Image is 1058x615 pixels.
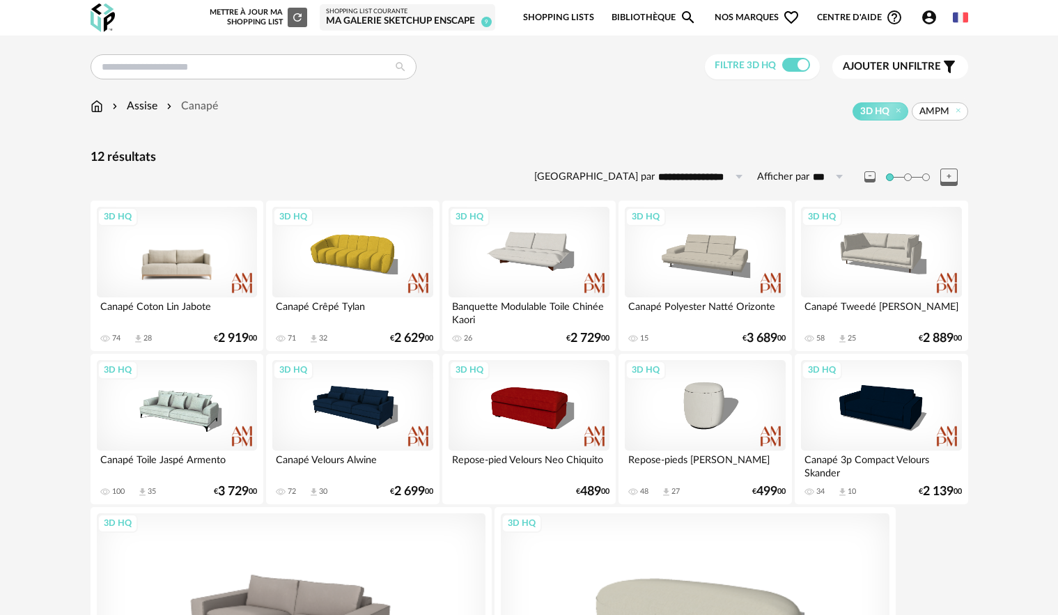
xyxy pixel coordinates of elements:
[266,354,439,504] a: 3D HQ Canapé Velours Alwine 72 Download icon 30 €2 69900
[109,98,120,114] img: svg+xml;base64,PHN2ZyB3aWR0aD0iMTYiIGhlaWdodD0iMTYiIHZpZXdCb3g9IjAgMCAxNiAxNiIgZmlsbD0ibm9uZSIgeG...
[390,487,433,497] div: € 00
[449,297,609,325] div: Banquette Modulable Toile Chinée Kaori
[273,208,313,226] div: 3D HQ
[848,487,856,497] div: 10
[326,15,489,28] div: MA GALERIE SKETCHUP ENSCAPE
[757,171,809,184] label: Afficher par
[747,334,777,343] span: 3 689
[98,361,138,379] div: 3D HQ
[837,487,848,497] span: Download icon
[843,61,908,72] span: Ajouter un
[715,1,800,34] span: Nos marques
[97,451,257,478] div: Canapé Toile Jaspé Armento
[816,334,825,343] div: 58
[671,487,680,497] div: 27
[523,1,594,34] a: Shopping Lists
[109,98,157,114] div: Assise
[288,334,296,343] div: 71
[442,201,615,351] a: 3D HQ Banquette Modulable Toile Chinée Kaori 26 €2 72900
[886,9,903,26] span: Help Circle Outline icon
[319,334,327,343] div: 32
[640,334,648,343] div: 15
[394,334,425,343] span: 2 629
[214,487,257,497] div: € 00
[319,487,327,497] div: 30
[91,354,263,504] a: 3D HQ Canapé Toile Jaspé Armento 100 Download icon 35 €3 72900
[207,8,307,27] div: Mettre à jour ma Shopping List
[576,487,609,497] div: € 00
[802,208,842,226] div: 3D HQ
[921,9,938,26] span: Account Circle icon
[112,334,120,343] div: 74
[612,1,697,34] a: BibliothèqueMagnify icon
[449,451,609,478] div: Repose-pied Velours Neo Chiquito
[941,59,958,75] span: Filter icon
[848,334,856,343] div: 25
[148,487,156,497] div: 35
[112,487,125,497] div: 100
[570,334,601,343] span: 2 729
[326,8,489,28] a: Shopping List courante MA GALERIE SKETCHUP ENSCAPE 9
[661,487,671,497] span: Download icon
[326,8,489,16] div: Shopping List courante
[309,334,319,344] span: Download icon
[133,334,143,344] span: Download icon
[837,334,848,344] span: Download icon
[91,150,968,166] div: 12 résultats
[816,487,825,497] div: 34
[272,451,433,478] div: Canapé Velours Alwine
[817,9,903,26] span: Centre d'aideHelp Circle Outline icon
[309,487,319,497] span: Download icon
[91,98,103,114] img: svg+xml;base64,PHN2ZyB3aWR0aD0iMTYiIGhlaWdodD0iMTciIHZpZXdCb3g9IjAgMCAxNiAxNyIgZmlsbD0ibm9uZSIgeG...
[921,9,944,26] span: Account Circle icon
[214,334,257,343] div: € 00
[619,354,791,504] a: 3D HQ Repose-pieds [PERSON_NAME] 48 Download icon 27 €49900
[566,334,609,343] div: € 00
[832,55,968,79] button: Ajouter unfiltre Filter icon
[923,487,954,497] span: 2 139
[923,334,954,343] span: 2 889
[860,105,889,118] span: 3D HQ
[742,334,786,343] div: € 00
[390,334,433,343] div: € 00
[394,487,425,497] span: 2 699
[756,487,777,497] span: 499
[580,487,601,497] span: 489
[625,297,785,325] div: Canapé Polyester Natté Orizonte
[534,171,655,184] label: [GEOGRAPHIC_DATA] par
[501,514,542,532] div: 3D HQ
[291,13,304,21] span: Refresh icon
[640,487,648,497] div: 48
[795,201,967,351] a: 3D HQ Canapé Tweedé [PERSON_NAME] 58 Download icon 25 €2 88900
[97,297,257,325] div: Canapé Coton Lin Jabote
[919,105,949,118] span: AMPM
[464,334,472,343] div: 26
[91,201,263,351] a: 3D HQ Canapé Coton Lin Jabote 74 Download icon 28 €2 91900
[449,361,490,379] div: 3D HQ
[953,10,968,25] img: fr
[143,334,152,343] div: 28
[481,17,492,27] span: 9
[91,3,115,32] img: OXP
[752,487,786,497] div: € 00
[843,60,941,74] span: filtre
[449,208,490,226] div: 3D HQ
[715,61,776,70] span: Filtre 3D HQ
[272,297,433,325] div: Canapé Crêpé Tylan
[98,514,138,532] div: 3D HQ
[288,487,296,497] div: 72
[802,361,842,379] div: 3D HQ
[795,354,967,504] a: 3D HQ Canapé 3p Compact Velours Skander 34 Download icon 10 €2 13900
[783,9,800,26] span: Heart Outline icon
[801,451,961,478] div: Canapé 3p Compact Velours Skander
[680,9,697,26] span: Magnify icon
[98,208,138,226] div: 3D HQ
[266,201,439,351] a: 3D HQ Canapé Crêpé Tylan 71 Download icon 32 €2 62900
[625,208,666,226] div: 3D HQ
[625,451,785,478] div: Repose-pieds [PERSON_NAME]
[137,487,148,497] span: Download icon
[801,297,961,325] div: Canapé Tweedé [PERSON_NAME]
[919,334,962,343] div: € 00
[442,354,615,504] a: 3D HQ Repose-pied Velours Neo Chiquito €48900
[218,487,249,497] span: 3 729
